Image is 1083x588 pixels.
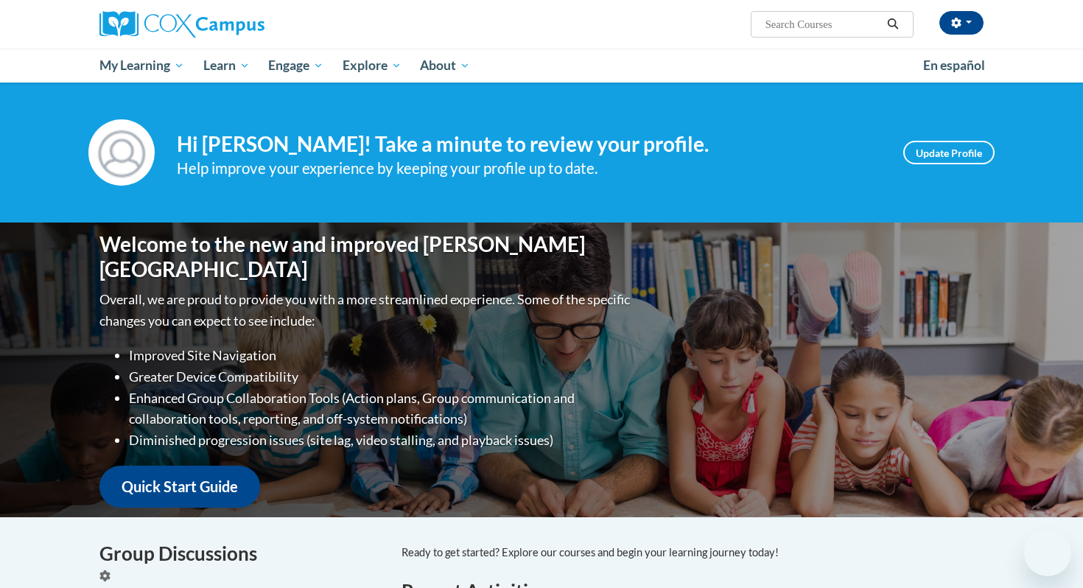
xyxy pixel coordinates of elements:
[129,366,634,388] li: Greater Device Compatibility
[99,539,379,568] h4: Group Discussions
[268,57,323,74] span: Engage
[99,289,634,332] p: Overall, we are proud to provide you with a more streamlined experience. Some of the specific cha...
[129,388,634,430] li: Enhanced Group Collaboration Tools (Action plans, Group communication and collaboration tools, re...
[177,132,881,157] h4: Hi [PERSON_NAME]! Take a minute to review your profile.
[903,141,995,164] a: Update Profile
[411,49,480,83] a: About
[923,57,985,73] span: En español
[99,11,264,38] img: Cox Campus
[203,57,250,74] span: Learn
[129,345,634,366] li: Improved Site Navigation
[764,15,882,33] input: Search Courses
[882,15,904,33] button: Search
[99,232,634,281] h1: Welcome to the new and improved [PERSON_NAME][GEOGRAPHIC_DATA]
[259,49,333,83] a: Engage
[177,156,881,181] div: Help improve your experience by keeping your profile up to date.
[88,119,155,186] img: Profile Image
[99,57,184,74] span: My Learning
[939,11,984,35] button: Account Settings
[1024,529,1071,576] iframe: Button to launch messaging window
[914,50,995,81] a: En español
[333,49,411,83] a: Explore
[77,49,1006,83] div: Main menu
[194,49,259,83] a: Learn
[129,430,634,451] li: Diminished progression issues (site lag, video stalling, and playback issues)
[99,466,260,508] a: Quick Start Guide
[343,57,402,74] span: Explore
[90,49,194,83] a: My Learning
[420,57,470,74] span: About
[99,11,379,38] a: Cox Campus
